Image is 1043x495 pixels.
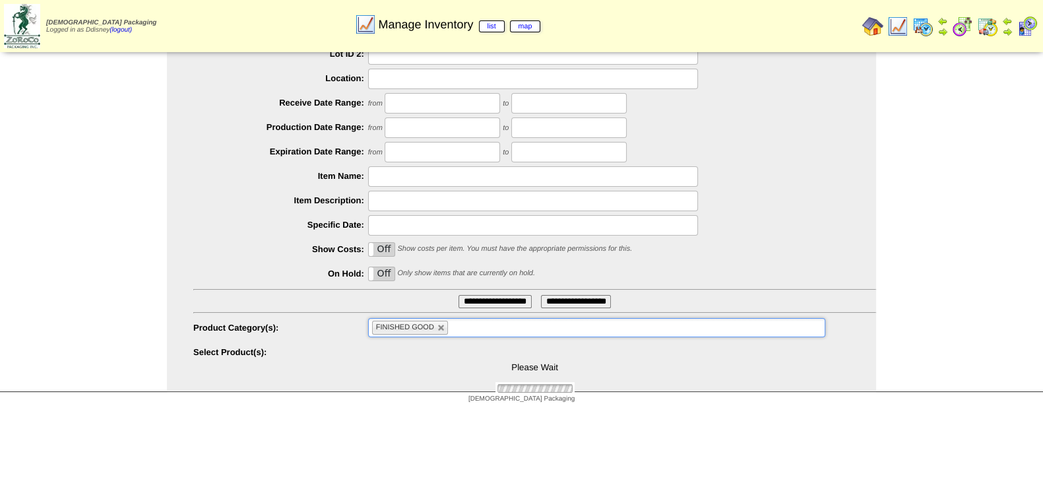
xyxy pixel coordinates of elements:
span: Logged in as Ddisney [46,19,156,34]
span: to [503,148,509,156]
img: ajax-loader.gif [495,382,575,395]
img: arrowleft.gif [1002,16,1013,26]
img: arrowright.gif [937,26,948,37]
img: arrowleft.gif [937,16,948,26]
img: line_graph.gif [355,14,376,35]
a: (logout) [110,26,132,34]
img: calendarcustomer.gif [1017,16,1038,37]
label: Production Date Range: [193,122,368,132]
span: from [368,124,383,132]
label: Off [369,243,395,256]
img: home.gif [862,16,883,37]
label: Product Category(s): [193,323,368,333]
label: On Hold: [193,269,368,279]
label: Location: [193,73,368,83]
img: calendarblend.gif [952,16,973,37]
label: Item Name: [193,171,368,181]
div: OnOff [368,242,395,257]
span: Manage Inventory [378,18,540,32]
label: Show Costs: [193,244,368,254]
span: to [503,124,509,132]
label: Expiration Date Range: [193,147,368,156]
img: calendarprod.gif [912,16,933,37]
span: Only show items that are currently on hold. [397,269,534,277]
a: list [479,20,505,32]
img: line_graph.gif [887,16,908,37]
span: from [368,100,383,108]
a: map [510,20,541,32]
img: zoroco-logo-small.webp [4,4,40,48]
img: arrowright.gif [1002,26,1013,37]
span: FINISHED GOOD [376,323,434,331]
label: Specific Date: [193,220,368,230]
label: Receive Date Range: [193,98,368,108]
span: from [368,148,383,156]
div: Please Wait [193,343,876,395]
label: Item Description: [193,195,368,205]
div: OnOff [368,267,395,281]
span: [DEMOGRAPHIC_DATA] Packaging [468,395,575,403]
span: Show costs per item. You must have the appropriate permissions for this. [397,245,632,253]
label: Select Product(s): [193,347,368,357]
label: Off [369,267,395,280]
img: calendarinout.gif [977,16,998,37]
span: [DEMOGRAPHIC_DATA] Packaging [46,19,156,26]
span: to [503,100,509,108]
